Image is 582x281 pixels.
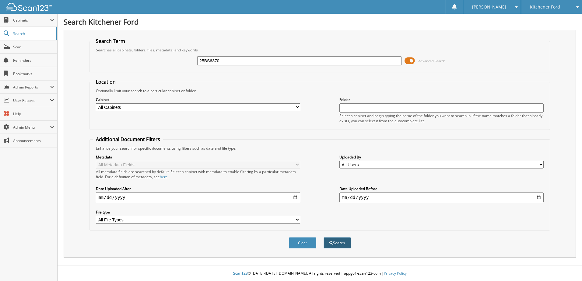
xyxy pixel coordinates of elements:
[93,78,119,85] legend: Location
[552,252,582,281] iframe: Chat Widget
[6,3,52,11] img: scan123-logo-white.svg
[339,113,544,123] div: Select a cabinet and begin typing the name of the folder you want to search in. If the name match...
[289,237,316,248] button: Clear
[93,38,128,44] legend: Search Term
[418,59,445,63] span: Advanced Search
[93,88,547,93] div: Optionally limit your search to a particular cabinet or folder
[233,271,248,276] span: Scan123
[96,169,300,179] div: All metadata fields are searched by default. Select a cabinet with metadata to enable filtering b...
[472,5,506,9] span: [PERSON_NAME]
[13,111,54,116] span: Help
[64,17,576,27] h1: Search Kitchener Ford
[13,138,54,143] span: Announcements
[96,186,300,191] label: Date Uploaded After
[58,266,582,281] div: © [DATE]-[DATE] [DOMAIN_NAME]. All rights reserved | appg01-scan123-com |
[93,47,547,53] div: Searches all cabinets, folders, files, metadata, and keywords
[13,44,54,50] span: Scan
[96,210,300,215] label: File type
[96,97,300,102] label: Cabinet
[96,154,300,160] label: Metadata
[13,31,53,36] span: Search
[13,98,50,103] span: User Reports
[339,186,544,191] label: Date Uploaded Before
[530,5,560,9] span: Kitchener Ford
[339,97,544,102] label: Folder
[13,58,54,63] span: Reminders
[324,237,351,248] button: Search
[339,193,544,202] input: end
[93,136,163,143] legend: Additional Document Filters
[96,193,300,202] input: start
[13,71,54,76] span: Bookmarks
[13,18,50,23] span: Cabinets
[339,154,544,160] label: Uploaded By
[93,146,547,151] div: Enhance your search for specific documents using filters such as date and file type.
[13,85,50,90] span: Admin Reports
[160,174,168,179] a: here
[13,125,50,130] span: Admin Menu
[384,271,407,276] a: Privacy Policy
